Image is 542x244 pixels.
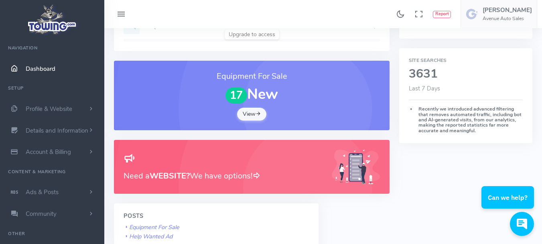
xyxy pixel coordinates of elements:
[25,2,79,37] img: logo
[26,65,55,73] span: Dashboard
[150,170,190,181] b: WEBSITE?
[124,232,173,240] a: Help Wanted Ad
[26,127,88,135] span: Details and Information
[483,16,532,21] h6: Avenue Auto Sales
[26,210,57,218] span: Community
[124,70,380,82] h3: Equipment For Sale
[124,213,309,219] h4: Posts
[433,11,451,18] button: Report
[483,7,532,13] h5: [PERSON_NAME]
[124,170,322,182] h3: Need a We have options!
[26,105,72,113] span: Profile & Website
[409,107,523,133] h6: Recently we introduced advanced filtering that removes automated traffic, including bot and AI-ge...
[476,164,542,244] iframe: Conversations
[409,68,523,81] h2: 3631
[26,188,59,196] span: Ads & Posts
[409,58,523,63] h6: Site Searches
[409,84,440,92] span: Last 7 Days
[332,150,380,185] img: Generic placeholder image
[225,87,247,104] span: 17
[237,108,267,121] a: View
[124,223,179,231] a: Equipment For Sale
[466,8,479,21] img: user-image
[124,86,380,103] h1: New
[26,148,71,156] span: Account & Billing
